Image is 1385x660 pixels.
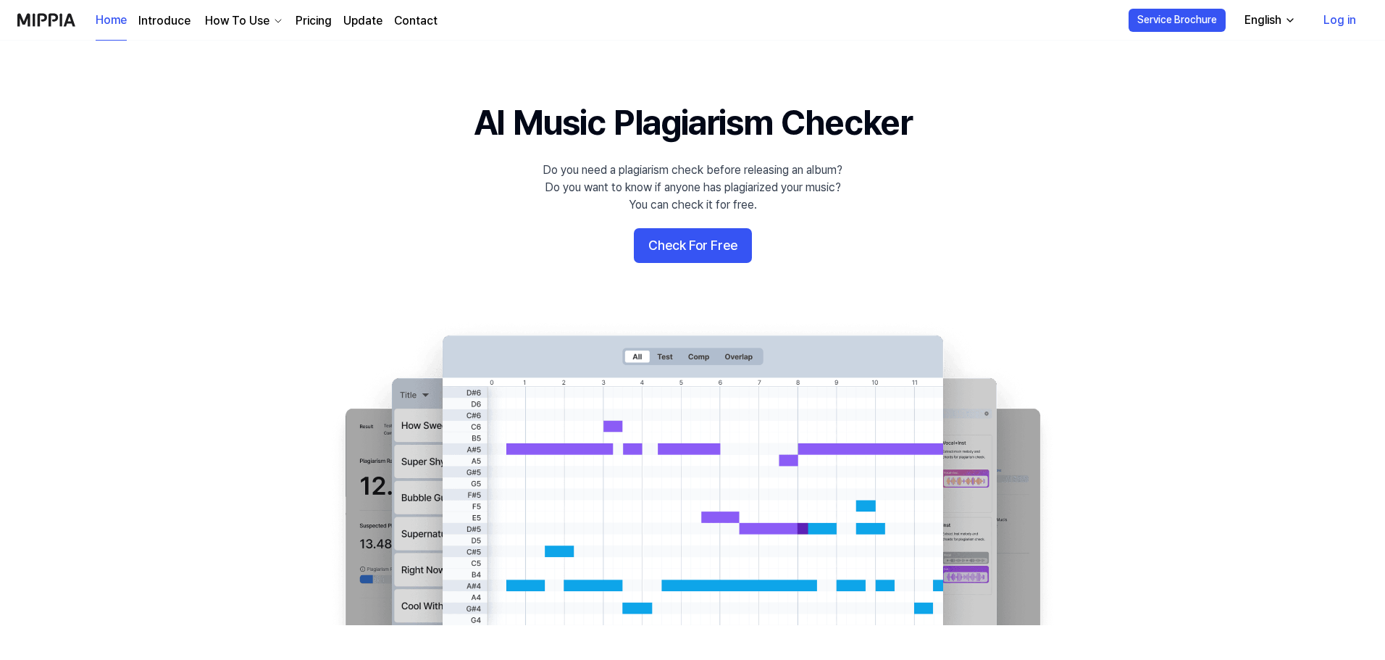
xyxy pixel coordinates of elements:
[634,228,752,263] button: Check For Free
[1129,9,1226,32] button: Service Brochure
[96,1,127,41] a: Home
[394,12,438,30] a: Contact
[202,12,272,30] div: How To Use
[138,12,191,30] a: Introduce
[316,321,1069,625] img: main Image
[1242,12,1284,29] div: English
[474,99,912,147] h1: AI Music Plagiarism Checker
[296,12,332,30] a: Pricing
[543,162,842,214] div: Do you need a plagiarism check before releasing an album? Do you want to know if anyone has plagi...
[343,12,382,30] a: Update
[202,12,284,30] button: How To Use
[1233,6,1305,35] button: English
